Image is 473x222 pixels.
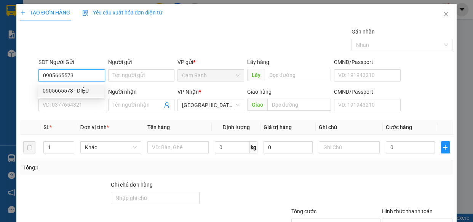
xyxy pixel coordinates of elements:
span: Tên hàng [147,124,170,130]
span: Đơn vị tính [80,124,109,130]
input: 0 [264,141,313,153]
div: CMND/Passport [334,58,401,66]
input: Ghi Chú [319,141,380,153]
div: Tổng: 1 [23,163,183,172]
span: Giao [247,99,267,111]
span: user-add [164,102,170,108]
span: kg [250,141,257,153]
li: (c) 2017 [64,36,105,46]
input: Dọc đường [267,99,331,111]
input: VD: Bàn, Ghế [147,141,209,153]
span: Khác [85,142,137,153]
span: SL [43,124,50,130]
button: plus [441,141,450,153]
span: Cam Ranh [182,70,240,81]
span: Sài Gòn [182,99,240,111]
th: Ghi chú [316,120,383,135]
img: icon [82,10,88,16]
b: [DOMAIN_NAME] [64,29,105,35]
div: 0905665573 - DIỆU [38,85,104,97]
div: Người gửi [108,58,175,66]
span: TẠO ĐƠN HÀNG [20,10,70,16]
div: CMND/Passport [334,88,401,96]
input: Dọc đường [265,69,331,81]
span: Lấy [247,69,265,81]
img: logo.jpg [83,10,101,28]
button: Close [435,4,457,25]
span: VP Nhận [177,89,199,95]
span: Yêu cầu xuất hóa đơn điện tử [82,10,163,16]
span: plus [20,10,26,15]
span: Giá trị hàng [264,124,292,130]
span: close [443,11,449,17]
span: Định lượng [222,124,249,130]
div: VP gửi [177,58,244,66]
span: Tổng cước [291,208,316,214]
button: delete [23,141,35,153]
label: Ghi chú đơn hàng [111,182,153,188]
span: Giao hàng [247,89,272,95]
span: plus [441,144,449,150]
div: SĐT Người Gửi [38,58,105,66]
div: 0905665573 - DIỆU [43,86,99,95]
input: Ghi chú đơn hàng [111,192,200,204]
label: Hình thức thanh toán [382,208,433,214]
div: Người nhận [108,88,175,96]
b: [PERSON_NAME] - [PERSON_NAME] [10,49,43,125]
b: [PERSON_NAME] - Gửi khách hàng [47,11,76,73]
span: Lấy hàng [247,59,269,65]
span: Cước hàng [386,124,412,130]
label: Gán nhãn [352,29,375,35]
